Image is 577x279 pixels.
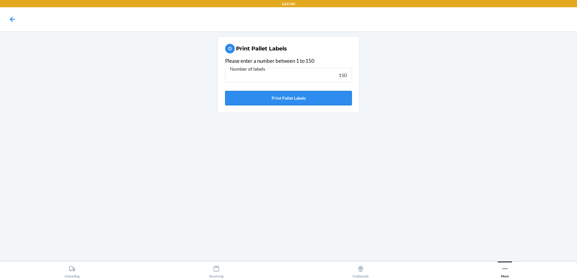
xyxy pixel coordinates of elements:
[225,57,352,65] div: Please enter a number between 1 to 150
[144,261,288,278] button: Receiving
[225,68,352,82] input: Number of labels
[236,45,287,53] h2: Print Pallet Labels
[288,261,433,278] button: Outbounds
[65,263,80,278] div: Unloading
[501,263,509,278] div: More
[225,91,352,105] button: Print Pallet Labels
[282,1,295,7] p: LAX1RS
[352,263,369,278] div: Outbounds
[433,261,577,278] button: More
[229,66,266,72] span: Number of labels
[209,263,224,278] div: Receiving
